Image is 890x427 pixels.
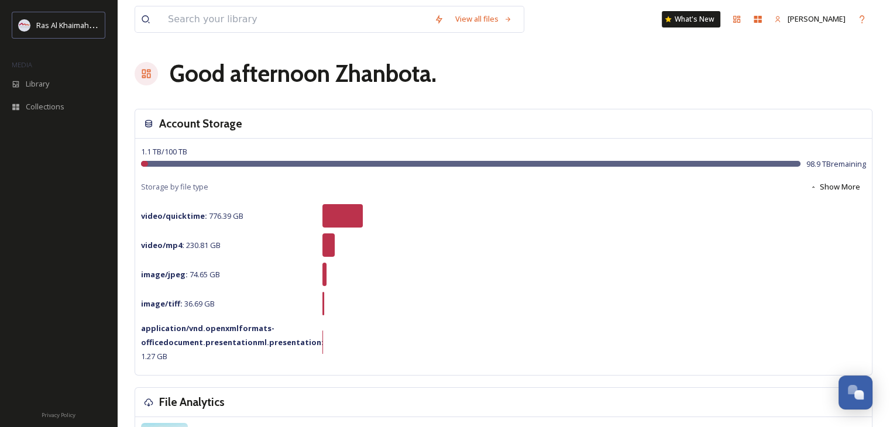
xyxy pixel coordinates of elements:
button: Show More [804,175,866,198]
h3: File Analytics [159,394,225,411]
span: 74.65 GB [141,269,220,280]
span: 98.9 TB remaining [806,159,866,170]
h1: Good afternoon Zhanbota . [170,56,437,91]
strong: application/vnd.openxmlformats-officedocument.presentationml.presentation : [141,323,324,347]
input: Search your library [162,6,428,32]
span: 1.1 TB / 100 TB [141,146,187,157]
img: Logo_RAKTDA_RGB-01.png [19,19,30,31]
a: View all files [449,8,518,30]
span: Privacy Policy [42,411,75,419]
a: What's New [662,11,720,27]
strong: image/tiff : [141,298,183,309]
strong: image/jpeg : [141,269,188,280]
span: Ras Al Khaimah Tourism Development Authority [36,19,202,30]
span: 36.69 GB [141,298,215,309]
span: 230.81 GB [141,240,221,250]
span: Library [26,78,49,89]
h3: Account Storage [159,115,242,132]
a: Privacy Policy [42,407,75,421]
strong: video/quicktime : [141,211,207,221]
span: Collections [26,101,64,112]
span: MEDIA [12,60,32,69]
a: [PERSON_NAME] [768,8,851,30]
span: [PERSON_NAME] [788,13,846,24]
span: 1.27 GB [141,323,324,361]
span: Storage by file type [141,181,208,192]
strong: video/mp4 : [141,240,184,250]
button: Open Chat [839,376,872,409]
span: 776.39 GB [141,211,243,221]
